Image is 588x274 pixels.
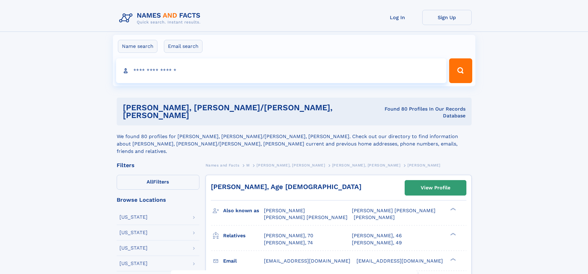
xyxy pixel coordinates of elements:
a: [PERSON_NAME], [PERSON_NAME] [332,161,401,169]
span: [PERSON_NAME] [PERSON_NAME] [352,208,436,213]
div: Filters [117,162,199,168]
input: search input [116,58,447,83]
button: Search Button [449,58,472,83]
a: [PERSON_NAME], 74 [264,239,313,246]
img: Logo Names and Facts [117,10,206,27]
label: Email search [164,40,202,53]
h3: Also known as [223,205,264,216]
div: ❯ [449,232,456,236]
div: View Profile [421,181,450,195]
div: ❯ [449,207,456,211]
a: View Profile [405,180,466,195]
a: [PERSON_NAME], 49 [352,239,402,246]
span: All [147,179,153,185]
div: Found 80 Profiles In Our Records Database [372,106,465,119]
span: [EMAIL_ADDRESS][DOMAIN_NAME] [357,258,443,264]
h3: Email [223,256,264,266]
label: Name search [118,40,157,53]
a: [PERSON_NAME], 70 [264,232,313,239]
div: ❯ [449,257,456,261]
h1: [PERSON_NAME], [PERSON_NAME]/[PERSON_NAME], [PERSON_NAME] [123,104,372,119]
label: Filters [117,175,199,190]
span: [PERSON_NAME] [407,163,440,167]
div: [US_STATE] [119,215,148,220]
div: [US_STATE] [119,246,148,251]
span: [PERSON_NAME] [PERSON_NAME] [264,214,348,220]
a: [PERSON_NAME], [PERSON_NAME] [256,161,325,169]
span: [EMAIL_ADDRESS][DOMAIN_NAME] [264,258,350,264]
h3: Relatives [223,230,264,241]
a: Log In [373,10,422,25]
a: [PERSON_NAME], Age [DEMOGRAPHIC_DATA] [211,183,361,191]
a: [PERSON_NAME], 46 [352,232,402,239]
div: We found 80 profiles for [PERSON_NAME], [PERSON_NAME]/[PERSON_NAME], [PERSON_NAME]. Check out our... [117,125,472,155]
div: Browse Locations [117,197,199,203]
a: M [246,161,250,169]
a: Names and Facts [206,161,240,169]
div: [US_STATE] [119,261,148,266]
div: [US_STATE] [119,230,148,235]
span: [PERSON_NAME], [PERSON_NAME] [256,163,325,167]
span: [PERSON_NAME] [354,214,395,220]
a: Sign Up [422,10,472,25]
span: M [246,163,250,167]
span: [PERSON_NAME], [PERSON_NAME] [332,163,401,167]
span: [PERSON_NAME] [264,208,305,213]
